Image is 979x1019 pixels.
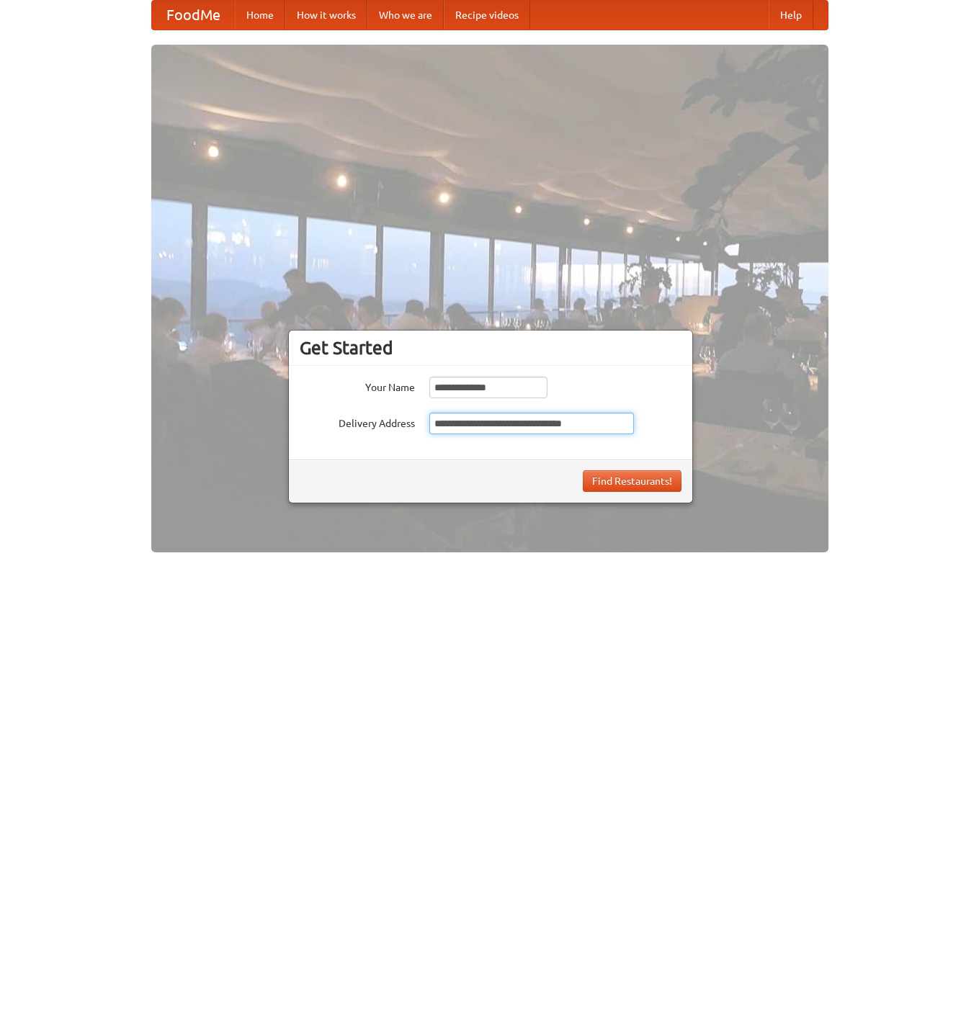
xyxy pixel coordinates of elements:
label: Your Name [300,377,415,395]
a: Who we are [367,1,444,30]
h3: Get Started [300,337,681,359]
button: Find Restaurants! [583,470,681,492]
a: Home [235,1,285,30]
a: FoodMe [152,1,235,30]
a: Help [769,1,813,30]
a: Recipe videos [444,1,530,30]
label: Delivery Address [300,413,415,431]
a: How it works [285,1,367,30]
